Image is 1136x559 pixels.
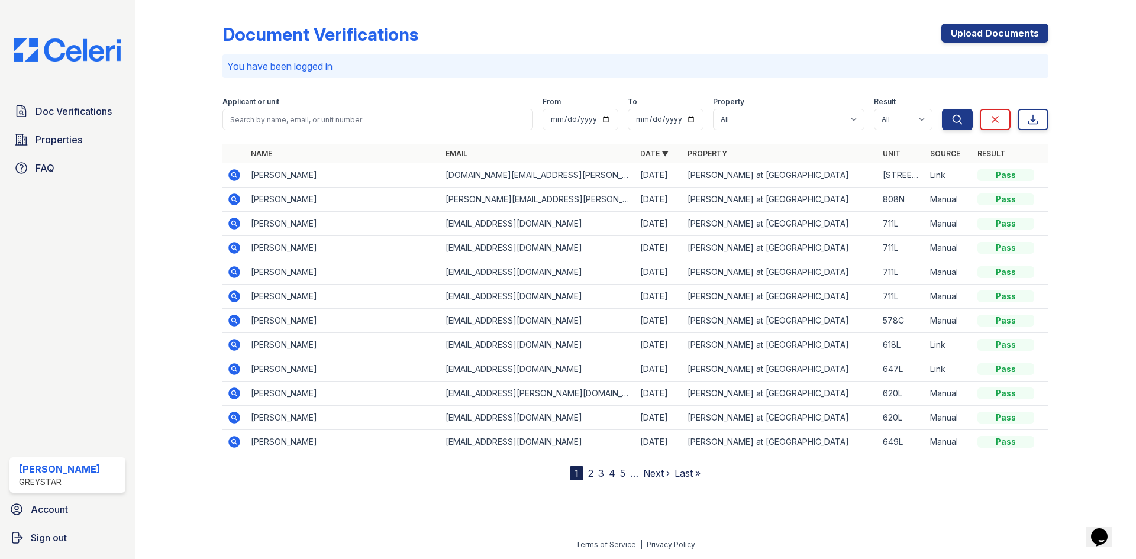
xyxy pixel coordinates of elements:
[5,38,130,62] img: CE_Logo_Blue-a8612792a0a2168367f1c8372b55b34899dd931a85d93a1a3d3e32e68fde9ad4.png
[635,260,683,285] td: [DATE]
[19,476,100,488] div: Greystar
[246,309,441,333] td: [PERSON_NAME]
[9,128,125,151] a: Properties
[1086,512,1124,547] iframe: chat widget
[683,357,877,382] td: [PERSON_NAME] at [GEOGRAPHIC_DATA]
[246,285,441,309] td: [PERSON_NAME]
[635,236,683,260] td: [DATE]
[5,497,130,521] a: Account
[246,333,441,357] td: [PERSON_NAME]
[246,163,441,188] td: [PERSON_NAME]
[570,466,583,480] div: 1
[640,149,669,158] a: Date ▼
[647,540,695,549] a: Privacy Policy
[222,97,279,106] label: Applicant or unit
[977,149,1005,158] a: Result
[635,212,683,236] td: [DATE]
[977,218,1034,230] div: Pass
[878,333,925,357] td: 618L
[635,430,683,454] td: [DATE]
[35,104,112,118] span: Doc Verifications
[674,467,701,479] a: Last »
[635,406,683,430] td: [DATE]
[441,382,635,406] td: [EMAIL_ADDRESS][PERSON_NAME][DOMAIN_NAME]
[977,387,1034,399] div: Pass
[977,412,1034,424] div: Pass
[441,333,635,357] td: [EMAIL_ADDRESS][DOMAIN_NAME]
[635,163,683,188] td: [DATE]
[683,260,877,285] td: [PERSON_NAME] at [GEOGRAPHIC_DATA]
[977,193,1034,205] div: Pass
[977,363,1034,375] div: Pass
[246,212,441,236] td: [PERSON_NAME]
[713,97,744,106] label: Property
[441,430,635,454] td: [EMAIL_ADDRESS][DOMAIN_NAME]
[635,382,683,406] td: [DATE]
[925,285,973,309] td: Manual
[246,430,441,454] td: [PERSON_NAME]
[878,309,925,333] td: 578C
[9,156,125,180] a: FAQ
[35,161,54,175] span: FAQ
[635,333,683,357] td: [DATE]
[576,540,636,549] a: Terms of Service
[683,188,877,212] td: [PERSON_NAME] at [GEOGRAPHIC_DATA]
[878,357,925,382] td: 647L
[941,24,1048,43] a: Upload Documents
[635,309,683,333] td: [DATE]
[977,315,1034,327] div: Pass
[635,285,683,309] td: [DATE]
[227,59,1044,73] p: You have been logged in
[977,242,1034,254] div: Pass
[5,526,130,550] button: Sign out
[598,467,604,479] a: 3
[246,382,441,406] td: [PERSON_NAME]
[31,502,68,516] span: Account
[683,382,877,406] td: [PERSON_NAME] at [GEOGRAPHIC_DATA]
[31,531,67,545] span: Sign out
[609,467,615,479] a: 4
[925,333,973,357] td: Link
[441,285,635,309] td: [EMAIL_ADDRESS][DOMAIN_NAME]
[628,97,637,106] label: To
[446,149,467,158] a: Email
[925,163,973,188] td: Link
[883,149,901,158] a: Unit
[977,436,1034,448] div: Pass
[683,212,877,236] td: [PERSON_NAME] at [GEOGRAPHIC_DATA]
[930,149,960,158] a: Source
[643,467,670,479] a: Next ›
[874,97,896,106] label: Result
[878,236,925,260] td: 711L
[683,406,877,430] td: [PERSON_NAME] at [GEOGRAPHIC_DATA]
[441,309,635,333] td: [EMAIL_ADDRESS][DOMAIN_NAME]
[925,382,973,406] td: Manual
[441,188,635,212] td: [PERSON_NAME][EMAIL_ADDRESS][PERSON_NAME][DOMAIN_NAME]
[640,540,643,549] div: |
[977,266,1034,278] div: Pass
[878,406,925,430] td: 620L
[683,430,877,454] td: [PERSON_NAME] at [GEOGRAPHIC_DATA]
[246,406,441,430] td: [PERSON_NAME]
[878,382,925,406] td: 620L
[246,357,441,382] td: [PERSON_NAME]
[222,24,418,45] div: Document Verifications
[441,236,635,260] td: [EMAIL_ADDRESS][DOMAIN_NAME]
[441,212,635,236] td: [EMAIL_ADDRESS][DOMAIN_NAME]
[878,188,925,212] td: 808N
[925,260,973,285] td: Manual
[441,406,635,430] td: [EMAIL_ADDRESS][DOMAIN_NAME]
[977,339,1034,351] div: Pass
[683,163,877,188] td: [PERSON_NAME] at [GEOGRAPHIC_DATA]
[620,467,625,479] a: 5
[588,467,593,479] a: 2
[878,260,925,285] td: 711L
[925,309,973,333] td: Manual
[925,406,973,430] td: Manual
[925,212,973,236] td: Manual
[35,133,82,147] span: Properties
[925,357,973,382] td: Link
[683,285,877,309] td: [PERSON_NAME] at [GEOGRAPHIC_DATA]
[222,109,533,130] input: Search by name, email, or unit number
[441,357,635,382] td: [EMAIL_ADDRESS][DOMAIN_NAME]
